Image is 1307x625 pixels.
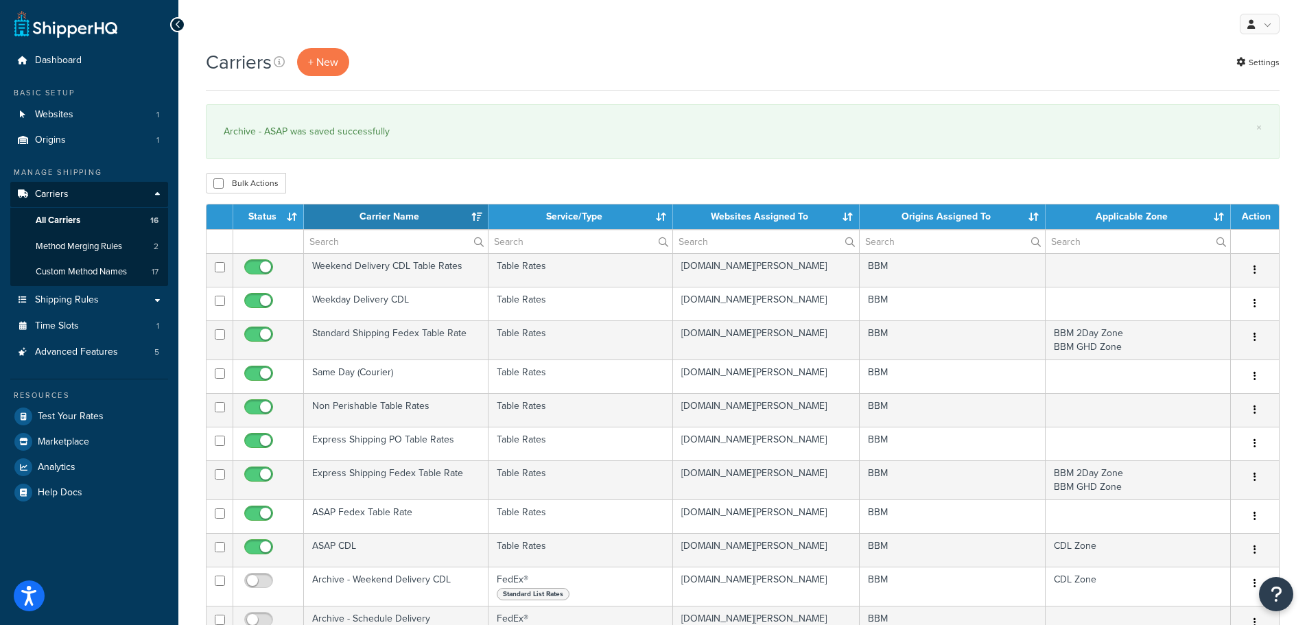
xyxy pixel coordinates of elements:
span: 16 [150,215,158,226]
td: [DOMAIN_NAME][PERSON_NAME] [673,499,860,533]
a: ShipperHQ Home [14,10,117,38]
span: Dashboard [35,55,82,67]
span: 17 [152,266,158,278]
td: BBM [860,393,1046,427]
td: Table Rates [488,533,673,567]
li: Help Docs [10,480,168,505]
h1: Carriers [206,49,272,75]
td: BBM [860,533,1046,567]
td: [DOMAIN_NAME][PERSON_NAME] [673,460,860,499]
a: × [1256,122,1262,133]
td: BBM [860,359,1046,393]
td: [DOMAIN_NAME][PERSON_NAME] [673,393,860,427]
div: Resources [10,390,168,401]
li: Custom Method Names [10,259,168,285]
a: Custom Method Names 17 [10,259,168,285]
td: ASAP Fedex Table Rate [304,499,488,533]
a: Advanced Features 5 [10,340,168,365]
td: Express Shipping Fedex Table Rate [304,460,488,499]
span: Analytics [38,462,75,473]
span: Time Slots [35,320,79,332]
a: Carriers [10,182,168,207]
span: Help Docs [38,487,82,499]
li: All Carriers [10,208,168,233]
div: Basic Setup [10,87,168,99]
td: Table Rates [488,393,673,427]
td: ASAP CDL [304,533,488,567]
span: Standard List Rates [497,588,569,600]
span: Origins [35,134,66,146]
span: Carriers [35,189,69,200]
span: 1 [156,320,159,332]
td: [DOMAIN_NAME][PERSON_NAME] [673,427,860,460]
a: Websites 1 [10,102,168,128]
span: Custom Method Names [36,266,127,278]
a: Origins 1 [10,128,168,153]
li: Carriers [10,182,168,286]
td: Table Rates [488,287,673,320]
a: All Carriers 16 [10,208,168,233]
input: Search [488,230,672,253]
td: Weekday Delivery CDL [304,287,488,320]
th: Service/Type: activate to sort column ascending [488,204,673,229]
input: Search [673,230,859,253]
td: BBM 2Day Zone BBM GHD Zone [1046,460,1231,499]
td: Weekend Delivery CDL Table Rates [304,253,488,287]
button: + New [297,48,349,76]
td: CDL Zone [1046,567,1231,606]
td: BBM [860,287,1046,320]
a: Settings [1236,53,1280,72]
a: Dashboard [10,48,168,73]
td: Table Rates [488,427,673,460]
li: Origins [10,128,168,153]
td: Standard Shipping Fedex Table Rate [304,320,488,359]
span: Advanced Features [35,346,118,358]
td: Same Day (Courier) [304,359,488,393]
td: Table Rates [488,320,673,359]
td: BBM [860,567,1046,606]
span: Method Merging Rules [36,241,122,252]
span: 2 [154,241,158,252]
td: Table Rates [488,253,673,287]
span: 1 [156,134,159,146]
a: Test Your Rates [10,404,168,429]
th: Websites Assigned To: activate to sort column ascending [673,204,860,229]
th: Status: activate to sort column ascending [233,204,304,229]
input: Search [860,230,1045,253]
td: Table Rates [488,359,673,393]
td: Table Rates [488,499,673,533]
div: Manage Shipping [10,167,168,178]
a: Time Slots 1 [10,314,168,339]
th: Action [1231,204,1279,229]
a: Shipping Rules [10,287,168,313]
th: Origins Assigned To: activate to sort column ascending [860,204,1046,229]
td: BBM [860,499,1046,533]
td: [DOMAIN_NAME][PERSON_NAME] [673,533,860,567]
td: [DOMAIN_NAME][PERSON_NAME] [673,320,860,359]
input: Search [304,230,488,253]
span: All Carriers [36,215,80,226]
span: 1 [156,109,159,121]
td: FedEx® [488,567,673,606]
td: Non Perishable Table Rates [304,393,488,427]
li: Websites [10,102,168,128]
td: BBM [860,320,1046,359]
td: BBM 2Day Zone BBM GHD Zone [1046,320,1231,359]
td: BBM [860,253,1046,287]
th: Carrier Name: activate to sort column ascending [304,204,488,229]
td: [DOMAIN_NAME][PERSON_NAME] [673,253,860,287]
td: BBM [860,427,1046,460]
td: BBM [860,460,1046,499]
li: Method Merging Rules [10,234,168,259]
li: Advanced Features [10,340,168,365]
a: Analytics [10,455,168,480]
td: [DOMAIN_NAME][PERSON_NAME] [673,359,860,393]
button: Bulk Actions [206,173,286,193]
td: Archive - Weekend Delivery CDL [304,567,488,606]
a: Marketplace [10,429,168,454]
